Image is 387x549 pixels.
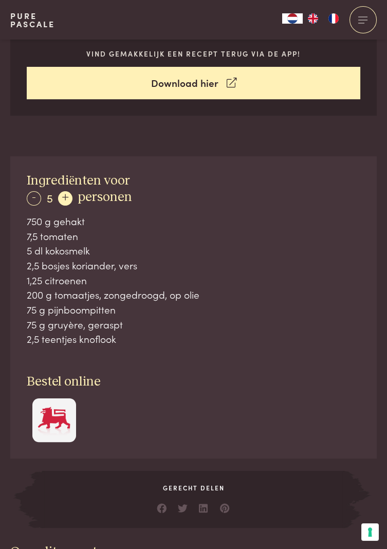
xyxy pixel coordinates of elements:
img: Delhaize [36,405,71,436]
ul: Language list [303,13,344,24]
div: 75 g pijnboompitten [27,302,360,317]
span: Ingrediënten voor [27,174,130,187]
div: 75 g gruyère, geraspt [27,317,360,332]
h3: Bestel online [27,374,360,390]
div: Language [282,13,303,24]
aside: Language selected: Nederlands [282,13,344,24]
div: - [27,191,41,206]
a: EN [303,13,323,24]
div: 200 g tomaatjes, zongedroogd, op olie [27,287,360,302]
button: Uw voorkeuren voor toestemming voor trackingtechnologieën [361,523,379,541]
div: 2,5 teentjes knoflook [27,332,360,346]
div: 2,5 bosjes koriander, vers [27,258,360,273]
div: 5 dl kokosmelk [27,243,360,258]
a: NL [282,13,303,24]
span: 5 [47,190,53,206]
a: PurePascale [10,12,55,28]
div: + [58,191,72,206]
a: FR [323,13,344,24]
div: 750 g gehakt [27,214,360,229]
span: Gerecht delen [42,483,345,492]
p: Vind gemakkelijk een recept terug via de app! [27,48,360,59]
a: Download hier [27,67,360,99]
span: personen [78,191,132,204]
div: 7,5 tomaten [27,229,360,244]
div: 1,25 citroenen [27,273,360,288]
